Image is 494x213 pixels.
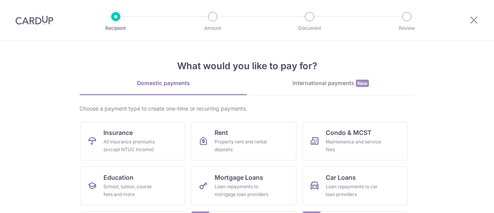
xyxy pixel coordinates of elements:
div: Domestic payments [80,79,247,87]
span: Education [103,173,134,182]
div: Loan repayments to mortgage loan providers [215,183,270,198]
a: RentProperty rent and rental deposits [191,122,296,160]
span: Condo & MCST [326,128,372,137]
a: Car LoansLoan repayments to car loan providers [303,167,408,205]
a: InsuranceAll insurance premiums (except NTUC Income) [80,122,185,160]
img: CardUp [15,15,53,25]
div: International payments [247,79,414,87]
p: Amount [184,24,241,32]
div: Property rent and rental deposits [215,138,270,153]
p: Recipient [87,24,144,32]
span: New [356,80,369,87]
span: Rent [215,128,228,137]
iframe: Opens a widget where you can find more information [445,190,486,209]
a: EducationSchool, tuition, course fees and more [80,167,185,205]
div: Choose a payment type to create one-time or recurring payments. [80,105,414,112]
div: School, tuition, course fees and more [103,183,159,198]
p: Review [378,24,435,32]
span: Car Loans [326,173,356,182]
a: Condo & MCSTMaintenance and service fees [303,122,408,160]
div: Maintenance and service fees [326,138,381,153]
div: All insurance premiums (except NTUC Income) [103,138,159,153]
h4: What would you like to pay for? [80,59,414,73]
span: Mortgage Loans [215,173,263,182]
a: Mortgage LoansLoan repayments to mortgage loan providers [191,167,296,205]
p: Document [281,24,338,32]
div: Loan repayments to car loan providers [326,183,381,198]
span: Insurance [103,128,133,137]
